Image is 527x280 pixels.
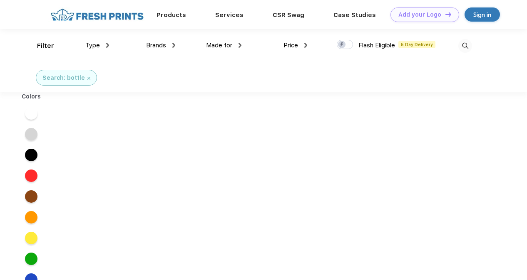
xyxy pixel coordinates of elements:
div: Filter [37,41,54,51]
div: Colors [15,92,47,101]
img: desktop_search.svg [458,39,472,53]
img: dropdown.png [172,43,175,48]
img: dropdown.png [106,43,109,48]
span: Type [85,42,100,49]
img: dropdown.png [304,43,307,48]
span: 5 Day Delivery [398,41,435,48]
img: fo%20logo%202.webp [48,7,146,22]
a: Products [157,11,186,19]
img: dropdown.png [239,43,241,48]
a: CSR Swag [273,11,304,19]
span: Price [283,42,298,49]
div: Search: bottle [42,74,85,82]
span: Brands [146,42,166,49]
a: Sign in [465,7,500,22]
div: Add your Logo [398,11,441,18]
span: Made for [206,42,232,49]
img: DT [445,12,451,17]
img: filter_cancel.svg [87,77,90,80]
div: Sign in [473,10,491,20]
span: Flash Eligible [358,42,395,49]
a: Services [215,11,244,19]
